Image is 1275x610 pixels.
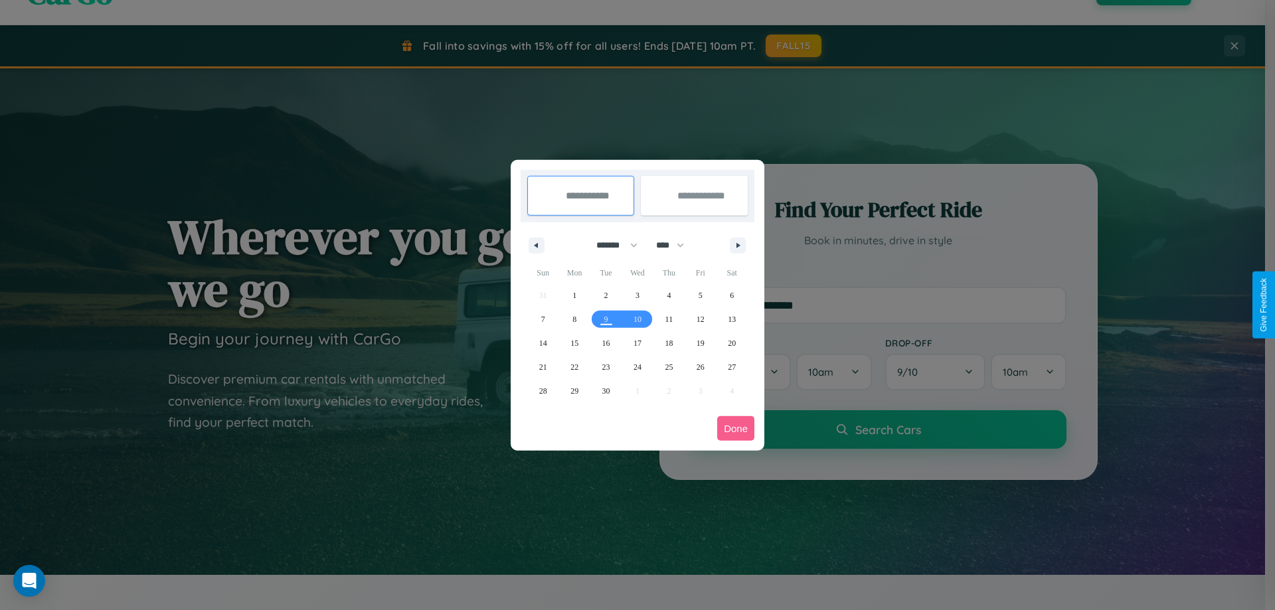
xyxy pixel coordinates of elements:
[622,283,653,307] button: 3
[590,307,622,331] button: 9
[558,283,590,307] button: 1
[728,331,736,355] span: 20
[558,262,590,283] span: Mon
[590,331,622,355] button: 16
[570,355,578,379] span: 22
[665,331,673,355] span: 18
[685,331,716,355] button: 19
[1259,278,1268,332] div: Give Feedback
[590,283,622,307] button: 2
[527,307,558,331] button: 7
[717,283,748,307] button: 6
[685,283,716,307] button: 5
[572,307,576,331] span: 8
[590,355,622,379] button: 23
[667,283,671,307] span: 4
[604,283,608,307] span: 2
[653,331,685,355] button: 18
[539,355,547,379] span: 21
[717,416,754,441] button: Done
[653,355,685,379] button: 25
[604,307,608,331] span: 9
[717,262,748,283] span: Sat
[697,355,705,379] span: 26
[527,331,558,355] button: 14
[699,283,703,307] span: 5
[622,307,653,331] button: 10
[622,331,653,355] button: 17
[527,355,558,379] button: 21
[717,355,748,379] button: 27
[527,262,558,283] span: Sun
[558,379,590,403] button: 29
[728,307,736,331] span: 13
[717,307,748,331] button: 13
[634,331,641,355] span: 17
[697,331,705,355] span: 19
[541,307,545,331] span: 7
[527,379,558,403] button: 28
[590,379,622,403] button: 30
[653,262,685,283] span: Thu
[602,379,610,403] span: 30
[13,565,45,597] div: Open Intercom Messenger
[685,355,716,379] button: 26
[622,262,653,283] span: Wed
[539,379,547,403] span: 28
[730,283,734,307] span: 6
[685,262,716,283] span: Fri
[570,379,578,403] span: 29
[558,331,590,355] button: 15
[572,283,576,307] span: 1
[558,355,590,379] button: 22
[653,307,685,331] button: 11
[636,283,639,307] span: 3
[697,307,705,331] span: 12
[717,331,748,355] button: 20
[539,331,547,355] span: 14
[558,307,590,331] button: 8
[622,355,653,379] button: 24
[665,307,673,331] span: 11
[602,331,610,355] span: 16
[634,307,641,331] span: 10
[570,331,578,355] span: 15
[653,283,685,307] button: 4
[590,262,622,283] span: Tue
[602,355,610,379] span: 23
[728,355,736,379] span: 27
[665,355,673,379] span: 25
[685,307,716,331] button: 12
[634,355,641,379] span: 24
